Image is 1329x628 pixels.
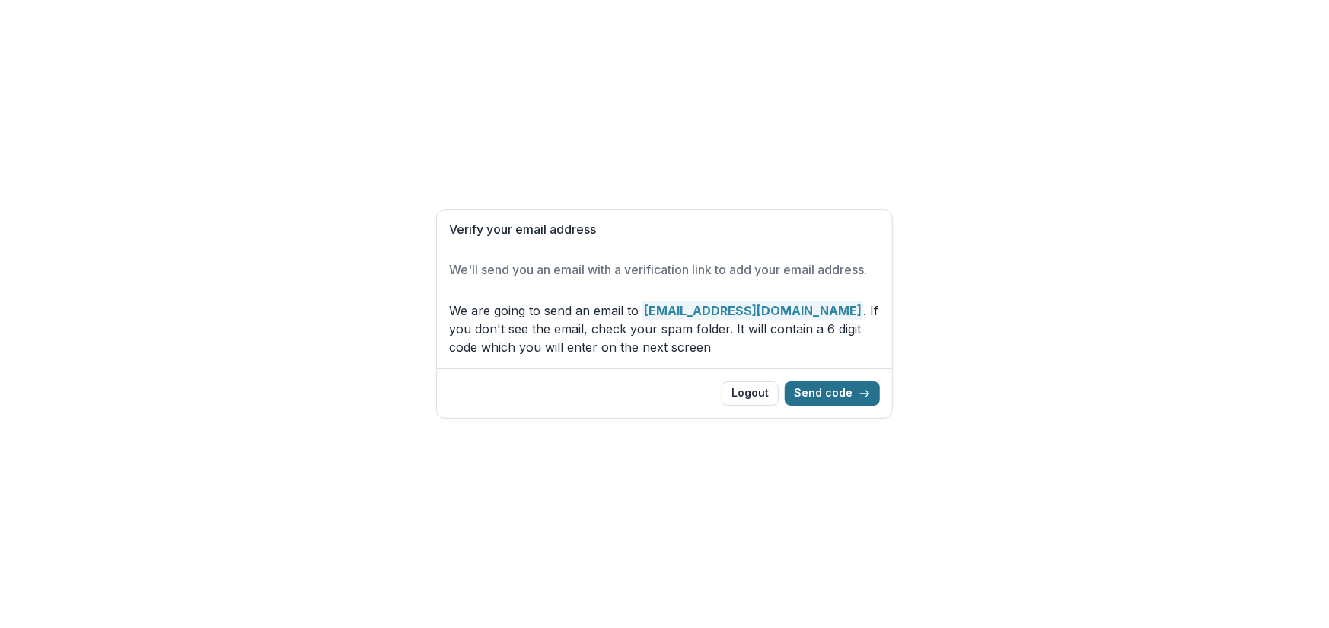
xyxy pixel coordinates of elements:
p: We are going to send an email to . If you don't see the email, check your spam folder. It will co... [449,301,880,356]
h1: Verify your email address [449,222,880,237]
strong: [EMAIL_ADDRESS][DOMAIN_NAME] [642,301,863,320]
button: Send code [785,381,880,406]
button: Logout [722,381,779,406]
h2: We'll send you an email with a verification link to add your email address. [449,263,880,277]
